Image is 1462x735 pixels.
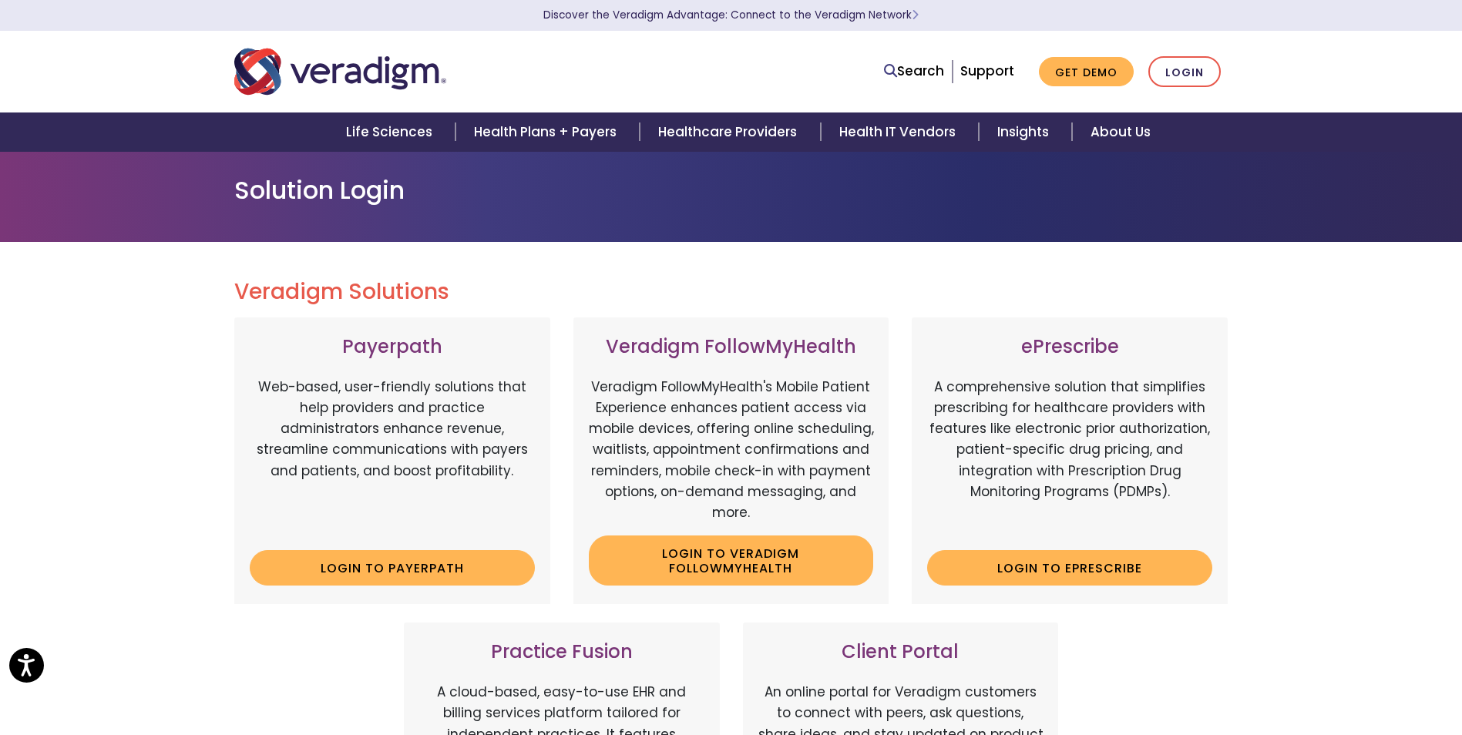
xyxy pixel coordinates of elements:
[927,550,1212,586] a: Login to ePrescribe
[821,112,979,152] a: Health IT Vendors
[589,377,874,523] p: Veradigm FollowMyHealth's Mobile Patient Experience enhances patient access via mobile devices, o...
[1148,56,1221,88] a: Login
[455,112,640,152] a: Health Plans + Payers
[589,336,874,358] h3: Veradigm FollowMyHealth
[250,336,535,358] h3: Payerpath
[234,176,1228,205] h1: Solution Login
[589,535,874,586] a: Login to Veradigm FollowMyHealth
[758,641,1044,663] h3: Client Portal
[640,112,820,152] a: Healthcare Providers
[1072,112,1169,152] a: About Us
[419,641,704,663] h3: Practice Fusion
[912,8,919,22] span: Learn More
[250,377,535,539] p: Web-based, user-friendly solutions that help providers and practice administrators enhance revenu...
[884,61,944,82] a: Search
[960,62,1014,80] a: Support
[328,112,455,152] a: Life Sciences
[927,336,1212,358] h3: ePrescribe
[1039,57,1134,87] a: Get Demo
[234,279,1228,305] h2: Veradigm Solutions
[543,8,919,22] a: Discover the Veradigm Advantage: Connect to the Veradigm NetworkLearn More
[250,550,535,586] a: Login to Payerpath
[979,112,1072,152] a: Insights
[927,377,1212,539] p: A comprehensive solution that simplifies prescribing for healthcare providers with features like ...
[234,46,446,97] img: Veradigm logo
